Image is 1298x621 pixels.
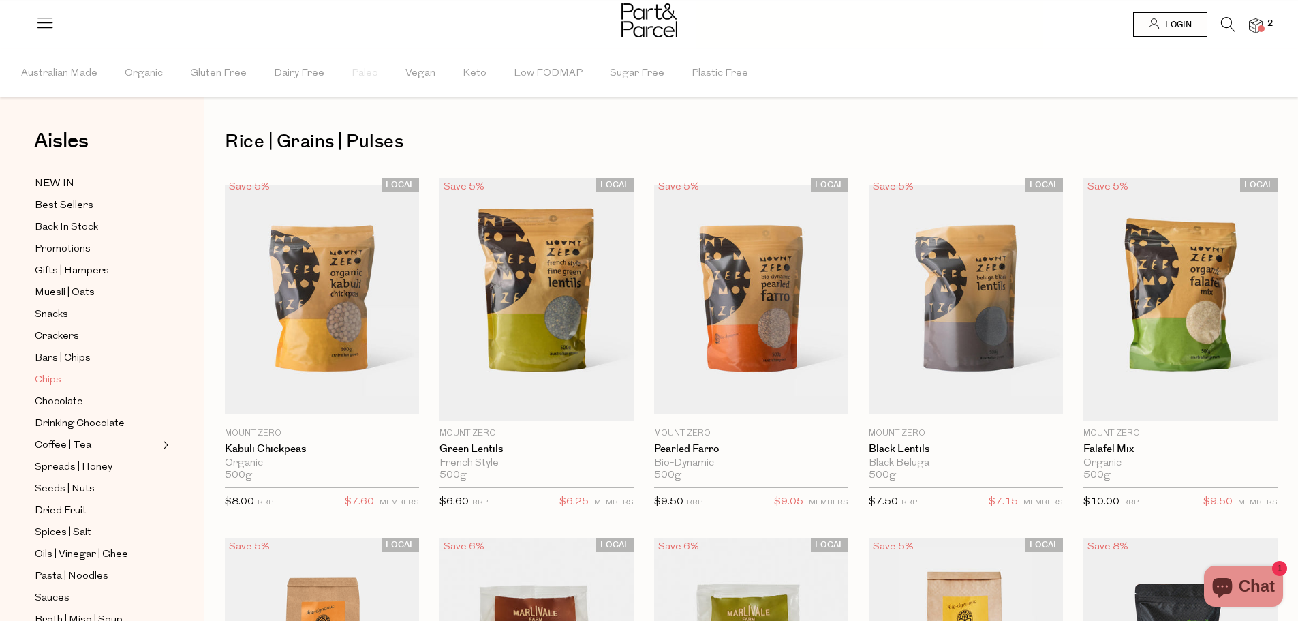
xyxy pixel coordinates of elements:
[225,538,274,556] div: Save 5%
[35,502,159,519] a: Dried Fruit
[869,470,896,482] span: 500g
[654,457,848,470] div: Bio-Dynamic
[1264,18,1276,30] span: 2
[439,457,634,470] div: French Style
[901,499,917,506] small: RRP
[439,497,469,507] span: $6.60
[345,494,374,511] span: $7.60
[258,499,273,506] small: RRP
[559,494,589,511] span: $6.25
[1083,443,1278,455] a: Falafel Mix
[35,459,112,476] span: Spreads | Honey
[654,178,703,196] div: Save 5%
[596,538,634,552] span: LOCAL
[190,50,247,97] span: Gluten Free
[35,198,93,214] span: Best Sellers
[35,503,87,519] span: Dried Fruit
[35,263,109,279] span: Gifts | Hampers
[35,241,91,258] span: Promotions
[989,494,1018,511] span: $7.15
[35,284,159,301] a: Muesli | Oats
[35,437,159,454] a: Coffee | Tea
[35,393,159,410] a: Chocolate
[35,524,159,541] a: Spices | Salt
[654,538,703,556] div: Save 6%
[869,497,898,507] span: $7.50
[692,50,748,97] span: Plastic Free
[35,372,159,389] a: Chips
[1025,178,1063,192] span: LOCAL
[869,185,1063,414] img: Black Lentils
[869,427,1063,440] p: Mount Zero
[35,329,79,345] span: Crackers
[34,131,89,165] a: Aisles
[380,499,419,506] small: MEMBERS
[35,350,91,367] span: Bars | Chips
[621,3,677,37] img: Part&Parcel
[1203,494,1233,511] span: $9.50
[125,50,163,97] span: Organic
[1133,12,1207,37] a: Login
[35,241,159,258] a: Promotions
[382,178,419,192] span: LOCAL
[1083,538,1132,556] div: Save 8%
[225,427,419,440] p: Mount Zero
[35,197,159,214] a: Best Sellers
[225,185,419,414] img: Kabuli Chickpeas
[1238,499,1278,506] small: MEMBERS
[35,459,159,476] a: Spreads | Honey
[654,185,848,414] img: Pearled Farro
[21,50,97,97] span: Australian Made
[439,427,634,440] p: Mount Zero
[514,50,583,97] span: Low FODMAP
[596,178,634,192] span: LOCAL
[35,219,98,236] span: Back In Stock
[225,470,252,482] span: 500g
[35,568,159,585] a: Pasta | Noodles
[439,178,634,421] img: Green Lentils
[382,538,419,552] span: LOCAL
[225,443,419,455] a: Kabuli Chickpeas
[35,590,69,607] span: Sauces
[594,499,634,506] small: MEMBERS
[352,50,378,97] span: Paleo
[869,538,918,556] div: Save 5%
[811,178,848,192] span: LOCAL
[35,307,68,323] span: Snacks
[1083,178,1278,421] img: Falafel Mix
[463,50,486,97] span: Keto
[654,470,681,482] span: 500g
[35,481,159,498] a: Seeds | Nuts
[654,443,848,455] a: Pearled Farro
[1025,538,1063,552] span: LOCAL
[1083,178,1132,196] div: Save 5%
[159,437,169,453] button: Expand/Collapse Coffee | Tea
[869,457,1063,470] div: Black Beluga
[1249,18,1263,33] a: 2
[225,457,419,470] div: Organic
[35,547,128,563] span: Oils | Vinegar | Ghee
[35,372,61,389] span: Chips
[774,494,803,511] span: $9.05
[1083,457,1278,470] div: Organic
[687,499,702,506] small: RRP
[34,126,89,156] span: Aisles
[35,394,83,410] span: Chocolate
[1123,499,1139,506] small: RRP
[1240,178,1278,192] span: LOCAL
[35,438,91,454] span: Coffee | Tea
[439,443,634,455] a: Green Lentils
[811,538,848,552] span: LOCAL
[225,178,274,196] div: Save 5%
[35,569,108,585] span: Pasta | Noodles
[869,443,1063,455] a: Black Lentils
[274,50,324,97] span: Dairy Free
[35,285,95,301] span: Muesli | Oats
[35,175,159,192] a: NEW IN
[35,219,159,236] a: Back In Stock
[1083,497,1119,507] span: $10.00
[35,262,159,279] a: Gifts | Hampers
[654,497,683,507] span: $9.50
[35,176,74,192] span: NEW IN
[654,427,848,440] p: Mount Zero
